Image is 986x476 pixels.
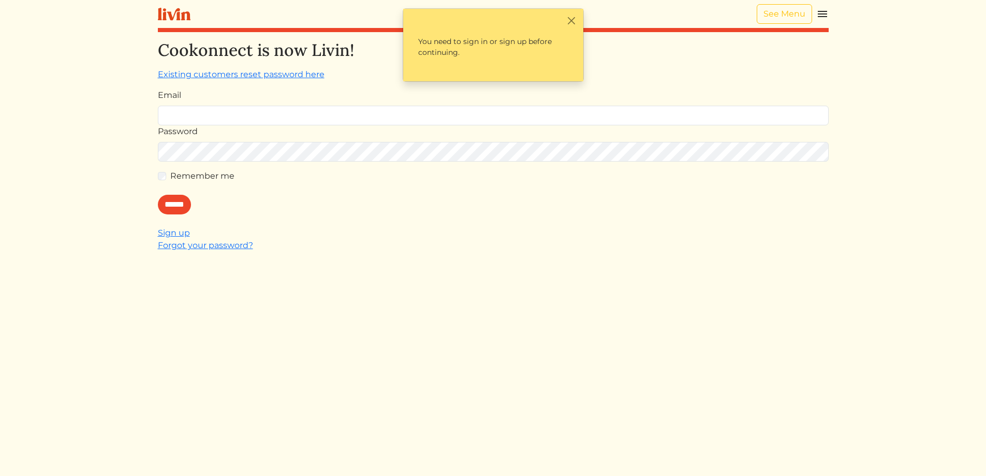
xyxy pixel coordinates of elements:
[566,15,577,26] button: Close
[158,125,198,138] label: Password
[158,240,253,250] a: Forgot your password?
[158,69,325,79] a: Existing customers reset password here
[158,89,181,102] label: Email
[757,4,812,24] a: See Menu
[170,170,234,182] label: Remember me
[409,27,577,67] p: You need to sign in or sign up before continuing.
[158,40,829,60] h2: Cookonnect is now Livin!
[816,8,829,20] img: menu_hamburger-cb6d353cf0ecd9f46ceae1c99ecbeb4a00e71ca567a856bd81f57e9d8c17bb26.svg
[158,8,190,21] img: livin-logo-a0d97d1a881af30f6274990eb6222085a2533c92bbd1e4f22c21b4f0d0e3210c.svg
[158,228,190,238] a: Sign up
